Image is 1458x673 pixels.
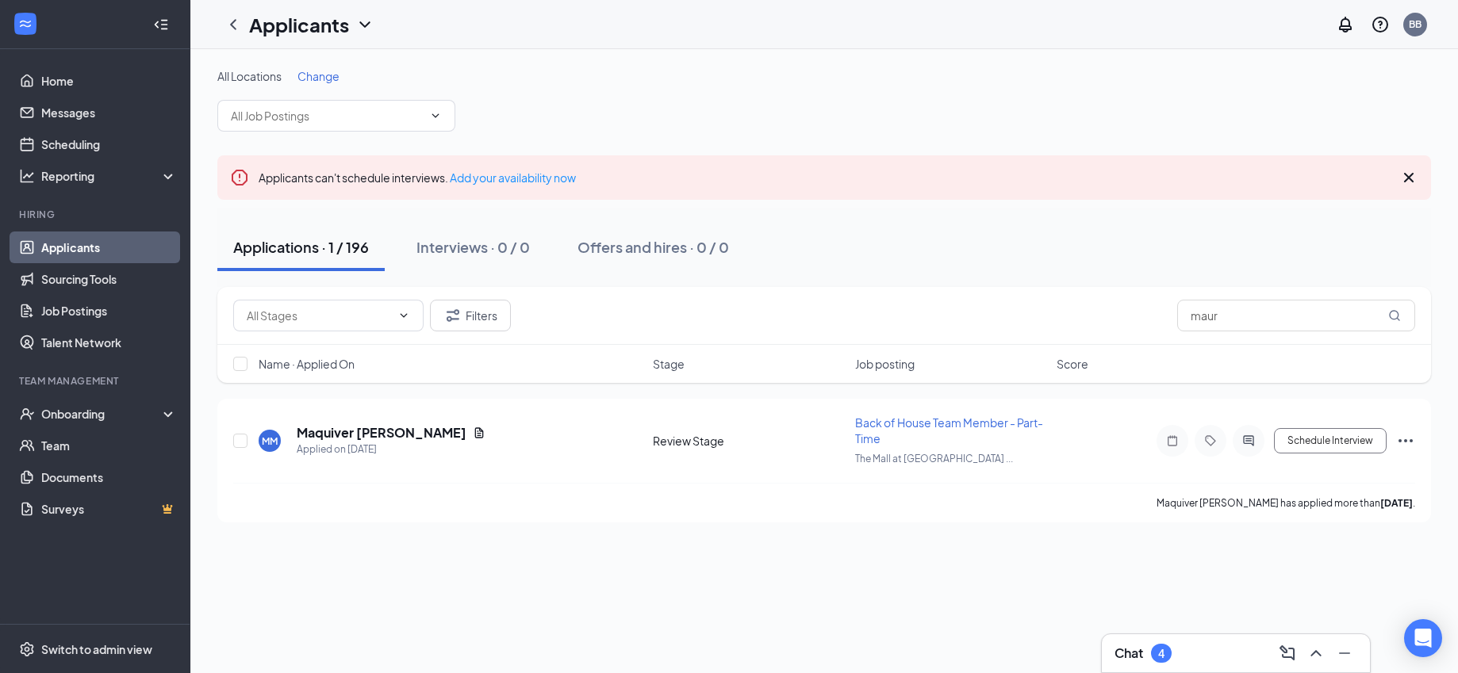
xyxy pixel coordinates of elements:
span: Name · Applied On [259,356,355,372]
div: Review Stage [653,433,846,449]
a: Add your availability now [450,170,576,185]
a: Job Postings [41,295,177,327]
a: Talent Network [41,327,177,358]
svg: ChevronDown [355,15,374,34]
div: Team Management [19,374,174,388]
input: All Stages [247,307,391,324]
a: Documents [41,461,177,493]
h1: Applicants [249,11,349,38]
svg: Notifications [1336,15,1355,34]
a: Home [41,65,177,97]
a: Team [41,430,177,461]
div: Switch to admin view [41,641,152,657]
span: Applicants can't schedule interviews. [259,170,576,185]
svg: Tag [1201,434,1220,447]
svg: Error [230,168,249,187]
svg: ComposeMessage [1278,644,1297,663]
span: The Mall at [GEOGRAPHIC_DATA] ... [855,453,1013,465]
b: [DATE] [1380,497,1413,509]
input: All Job Postings [231,107,423,124]
svg: MagnifyingGlass [1388,309,1401,322]
svg: ChevronUp [1306,644,1326,663]
a: Sourcing Tools [41,263,177,295]
span: Stage [653,356,685,372]
div: Onboarding [41,406,163,422]
svg: UserCheck [19,406,35,422]
div: Interviews · 0 / 0 [416,237,530,257]
button: ChevronUp [1303,640,1329,666]
div: Applied on [DATE] [297,442,485,457]
svg: Filter [443,306,462,325]
div: Reporting [41,168,178,184]
div: BB [1409,17,1422,31]
button: ComposeMessage [1275,640,1300,666]
svg: Document [473,426,485,439]
svg: QuestionInfo [1371,15,1390,34]
svg: Note [1163,434,1182,447]
span: Back of House Team Member - Part-Time [855,415,1043,445]
svg: ChevronLeft [224,15,243,34]
div: 4 [1158,647,1164,660]
svg: Cross [1399,168,1418,187]
a: Messages [41,97,177,128]
div: Applications · 1 / 196 [233,237,369,257]
svg: Ellipses [1396,431,1415,450]
a: SurveysCrown [41,493,177,525]
a: Scheduling [41,128,177,160]
svg: ChevronDown [397,309,410,322]
button: Filter Filters [430,300,511,331]
svg: WorkstreamLogo [17,16,33,32]
span: All Locations [217,69,282,83]
span: Score [1057,356,1088,372]
div: Hiring [19,208,174,221]
input: Search in applications [1177,300,1415,331]
p: Maquiver [PERSON_NAME] has applied more than . [1157,496,1415,510]
svg: Minimize [1335,644,1354,663]
span: Job posting [855,356,915,372]
svg: Collapse [153,17,169,33]
svg: ActiveChat [1239,434,1258,447]
h3: Chat [1115,644,1143,662]
h5: Maquiver [PERSON_NAME] [297,424,466,442]
a: Applicants [41,231,177,263]
svg: Settings [19,641,35,657]
div: Open Intercom Messenger [1404,619,1442,657]
div: Offers and hires · 0 / 0 [577,237,729,257]
button: Minimize [1332,640,1357,666]
span: Change [297,69,340,83]
svg: ChevronDown [429,109,442,122]
svg: Analysis [19,168,35,184]
button: Schedule Interview [1274,428,1387,453]
div: MM [262,434,278,448]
